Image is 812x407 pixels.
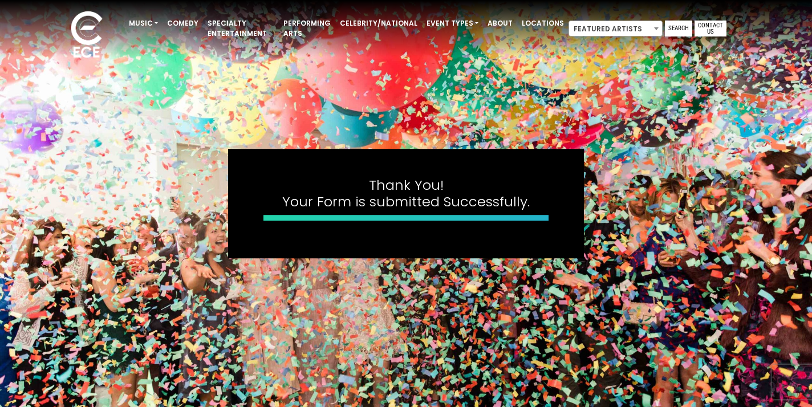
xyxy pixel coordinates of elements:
a: Celebrity/National [335,14,422,33]
h4: Thank You! Your Form is submitted Successfully. [263,177,549,210]
a: Performing Arts [279,14,335,43]
span: Featured Artists [569,21,663,36]
img: ece_new_logo_whitev2-1.png [58,8,115,63]
a: Contact Us [695,21,726,36]
a: Comedy [163,14,203,33]
a: Event Types [422,14,483,33]
a: Music [124,14,163,33]
a: Specialty Entertainment [203,14,279,43]
a: Locations [517,14,569,33]
a: Search [665,21,692,36]
span: Featured Artists [569,21,662,37]
a: About [483,14,517,33]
